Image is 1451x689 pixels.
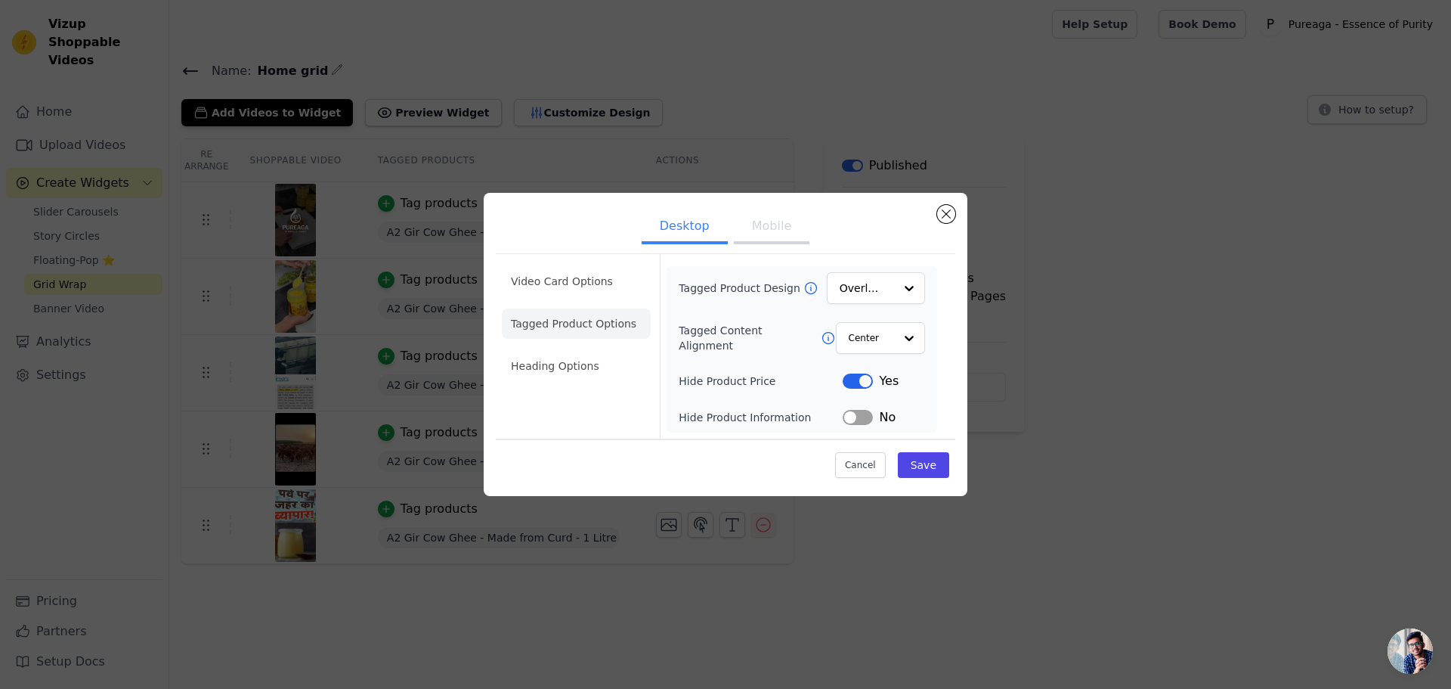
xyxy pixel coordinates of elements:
[679,281,803,296] label: Tagged Product Design
[502,266,651,296] li: Video Card Options
[898,452,949,478] button: Save
[642,211,728,244] button: Desktop
[879,372,899,390] span: Yes
[502,309,651,339] li: Tagged Product Options
[502,351,651,381] li: Heading Options
[679,323,820,353] label: Tagged Content Alignment
[679,374,843,389] label: Hide Product Price
[734,211,809,244] button: Mobile
[679,410,843,425] label: Hide Product Information
[1388,628,1433,674] a: Open chat
[937,205,955,223] button: Close modal
[879,408,896,427] span: No
[835,452,886,478] button: Cancel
